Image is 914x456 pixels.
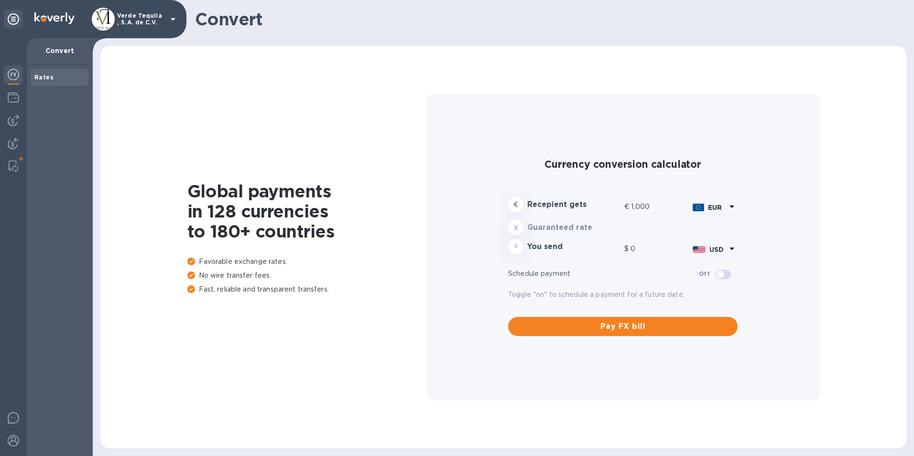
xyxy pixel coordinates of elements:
[527,200,620,209] h3: Recepient gets
[631,242,689,256] input: Amount
[508,290,738,300] p: Toggle "on" to schedule a payment for a future date.
[8,69,19,80] img: Foreign exchange
[187,271,426,281] p: No wire transfer fees.
[117,12,165,26] p: Verde Tequila , S.A. de C.V.
[513,201,518,208] strong: €
[34,46,85,55] p: Convert
[631,200,689,214] input: Amount
[508,317,738,336] button: Pay FX bill
[624,200,631,214] div: €
[699,270,710,277] b: Off
[508,269,699,279] p: Schedule payment
[508,239,523,254] div: =
[187,257,426,267] p: Favorable exchange rates.
[527,242,620,251] h3: You send
[527,223,620,232] h3: Guaranteed rate
[508,220,523,235] div: x
[34,12,75,24] img: Logo
[693,246,706,253] img: USD
[708,204,722,211] b: EUR
[187,181,426,241] h1: Global payments in 128 currencies to 180+ countries
[4,10,23,29] div: Unpin categories
[508,158,738,170] h2: Currency conversion calculator
[187,284,426,294] p: Fast, reliable and transparent transfers.
[8,92,19,103] img: Wallets
[516,321,730,332] span: Pay FX bill
[195,9,899,29] h1: Convert
[709,246,724,253] b: USD
[34,74,54,81] b: Rates
[624,242,631,256] div: $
